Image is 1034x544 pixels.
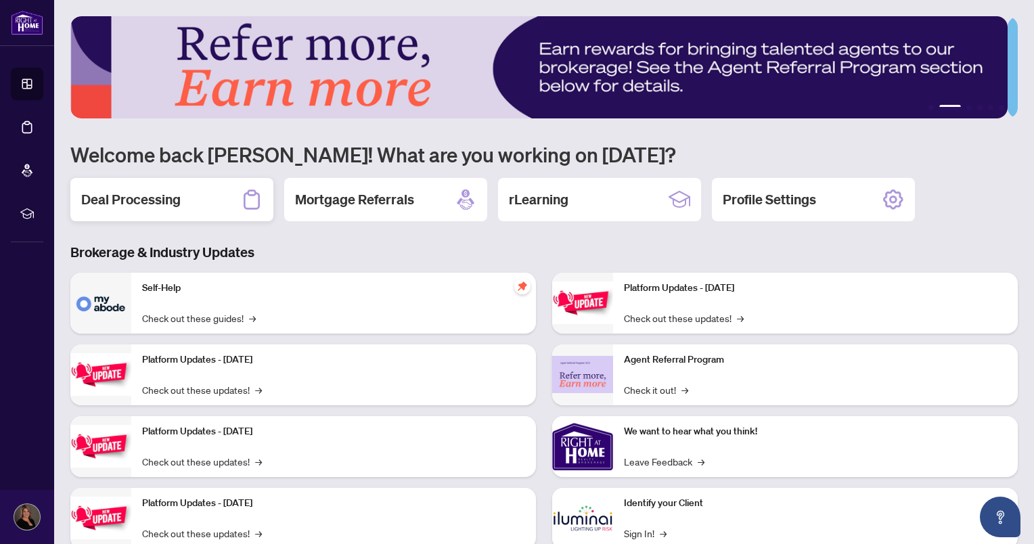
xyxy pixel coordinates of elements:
[142,526,262,541] a: Check out these updates!→
[81,190,181,209] h2: Deal Processing
[70,243,1018,262] h3: Brokerage & Industry Updates
[624,454,704,469] a: Leave Feedback→
[142,353,525,367] p: Platform Updates - [DATE]
[70,16,1008,118] img: Slide 1
[928,105,934,110] button: 1
[142,424,525,439] p: Platform Updates - [DATE]
[142,281,525,296] p: Self-Help
[509,190,568,209] h2: rLearning
[624,281,1007,296] p: Platform Updates - [DATE]
[980,497,1020,537] button: Open asap
[295,190,414,209] h2: Mortgage Referrals
[660,526,667,541] span: →
[70,497,131,539] img: Platform Updates - July 8, 2025
[939,105,961,110] button: 2
[698,454,704,469] span: →
[255,454,262,469] span: →
[723,190,816,209] h2: Profile Settings
[70,141,1018,167] h1: Welcome back [PERSON_NAME]! What are you working on [DATE]?
[999,105,1004,110] button: 6
[142,496,525,511] p: Platform Updates - [DATE]
[70,273,131,334] img: Self-Help
[977,105,983,110] button: 4
[624,382,688,397] a: Check it out!→
[14,504,40,530] img: Profile Icon
[737,311,744,325] span: →
[552,416,613,477] img: We want to hear what you think!
[514,278,531,294] span: pushpin
[249,311,256,325] span: →
[988,105,993,110] button: 5
[624,496,1007,511] p: Identify your Client
[624,353,1007,367] p: Agent Referral Program
[624,311,744,325] a: Check out these updates!→
[966,105,972,110] button: 3
[142,454,262,469] a: Check out these updates!→
[142,311,256,325] a: Check out these guides!→
[552,281,613,324] img: Platform Updates - June 23, 2025
[70,353,131,396] img: Platform Updates - September 16, 2025
[624,526,667,541] a: Sign In!→
[624,424,1007,439] p: We want to hear what you think!
[552,356,613,393] img: Agent Referral Program
[255,526,262,541] span: →
[142,382,262,397] a: Check out these updates!→
[255,382,262,397] span: →
[11,10,43,35] img: logo
[70,425,131,468] img: Platform Updates - July 21, 2025
[681,382,688,397] span: →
